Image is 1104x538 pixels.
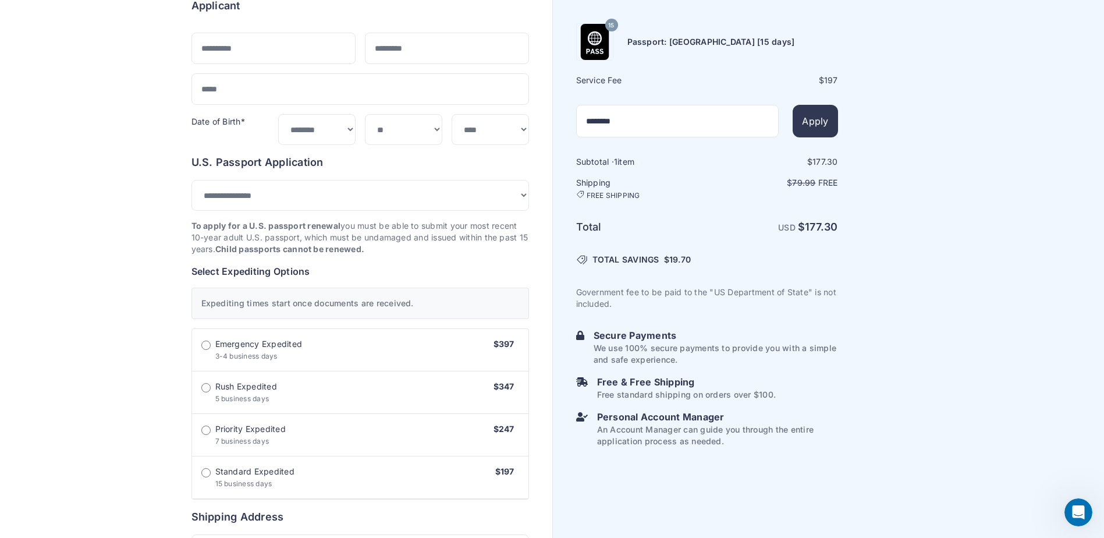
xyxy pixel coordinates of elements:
[597,389,776,401] p: Free standard shipping on orders over $100.
[805,221,837,233] span: 177.30
[1064,498,1092,526] iframe: Intercom live chat
[812,157,837,167] span: 177.30
[597,375,776,389] h6: Free & Free Shipping
[592,254,659,266] span: TOTAL SAVINGS
[594,328,838,342] h6: Secure Payments
[818,178,838,187] span: Free
[664,254,691,266] span: $
[576,75,706,86] h6: Service Fee
[594,342,838,366] p: We use 100% secure payments to provide you with a simple and safe experience.
[215,466,294,477] span: Standard Expedited
[191,264,529,278] h6: Select Expediting Options
[494,381,514,391] span: $347
[191,509,529,525] h6: Shipping Address
[215,479,272,488] span: 15 business days
[215,352,278,360] span: 3-4 business days
[191,116,245,126] label: Date of Birth*
[577,24,613,60] img: Product Name
[495,466,514,476] span: $197
[215,394,269,403] span: 5 business days
[576,156,706,168] h6: Subtotal · item
[792,178,815,187] span: 79.99
[614,157,617,167] span: 1
[798,221,838,233] strong: $
[191,154,529,171] h6: U.S. Passport Application
[793,105,837,137] button: Apply
[627,36,795,48] h6: Passport: [GEOGRAPHIC_DATA] [15 days]
[824,75,838,85] span: 197
[215,338,303,350] span: Emergency Expedited
[587,191,640,200] span: FREE SHIPPING
[708,156,838,168] div: $
[191,220,529,255] p: you must be able to submit your most recent 10-year adult U.S. passport, which must be undamaged ...
[494,424,514,434] span: $247
[191,288,529,319] div: Expediting times start once documents are received.
[576,219,706,235] h6: Total
[215,381,277,392] span: Rush Expedited
[215,423,286,435] span: Priority Expedited
[215,244,364,254] strong: Child passports cannot be renewed.
[708,177,838,189] p: $
[708,75,838,86] div: $
[597,424,838,447] p: An Account Manager can guide you through the entire application process as needed.
[669,254,691,264] span: 19.70
[494,339,514,349] span: $397
[778,222,796,232] span: USD
[215,437,269,445] span: 7 business days
[191,221,341,231] strong: To apply for a U.S. passport renewal
[608,17,614,33] span: 15
[597,410,838,424] h6: Personal Account Manager
[576,177,706,200] h6: Shipping
[576,286,838,310] p: Government fee to be paid to the "US Department of State" is not included.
